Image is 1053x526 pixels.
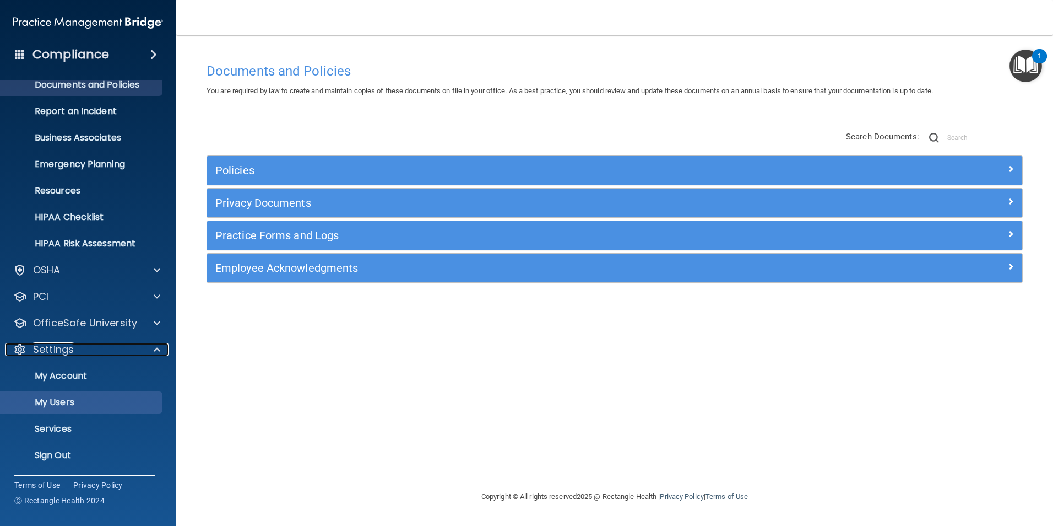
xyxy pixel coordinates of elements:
span: Search Documents: [846,132,919,142]
p: HIPAA Risk Assessment [7,238,158,249]
p: OSHA [33,264,61,277]
p: Services [7,423,158,434]
p: OfficeSafe University [33,316,137,330]
a: Policies [215,162,1014,179]
p: HIPAA Checklist [7,212,158,223]
input: Search [947,130,1023,146]
p: Sign Out [7,450,158,461]
a: Privacy Policy [73,480,123,491]
a: Practice Forms and Logs [215,227,1014,244]
h5: Privacy Documents [215,197,810,209]
p: Resources [7,185,158,196]
a: Employee Acknowledgments [215,259,1014,277]
p: Emergency Planning [7,159,158,170]
div: 1 [1038,56,1041,71]
h5: Employee Acknowledgments [215,262,810,274]
span: Ⓒ Rectangle Health 2024 [14,495,105,506]
a: Privacy Documents [215,194,1014,212]
a: PCI [13,290,160,303]
p: Settings [33,343,74,356]
p: My Account [7,371,158,382]
h5: Practice Forms and Logs [215,229,810,241]
a: Privacy Policy [660,492,703,501]
h4: Documents and Policies [207,64,1023,78]
p: Business Associates [7,132,158,143]
button: Open Resource Center, 1 new notification [1009,50,1042,82]
a: OSHA [13,264,160,277]
img: ic-search.3b580494.png [929,133,939,143]
h4: Compliance [32,47,109,62]
p: My Users [7,397,158,408]
a: Terms of Use [705,492,748,501]
div: Copyright © All rights reserved 2025 @ Rectangle Health | | [414,479,816,514]
p: Documents and Policies [7,79,158,90]
a: OfficeSafe University [13,316,160,330]
h5: Policies [215,164,810,176]
a: Terms of Use [14,480,60,491]
img: PMB logo [13,12,163,34]
p: PCI [33,290,48,303]
p: Report an Incident [7,106,158,117]
a: Settings [13,343,160,356]
span: You are required by law to create and maintain copies of these documents on file in your office. ... [207,87,933,95]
